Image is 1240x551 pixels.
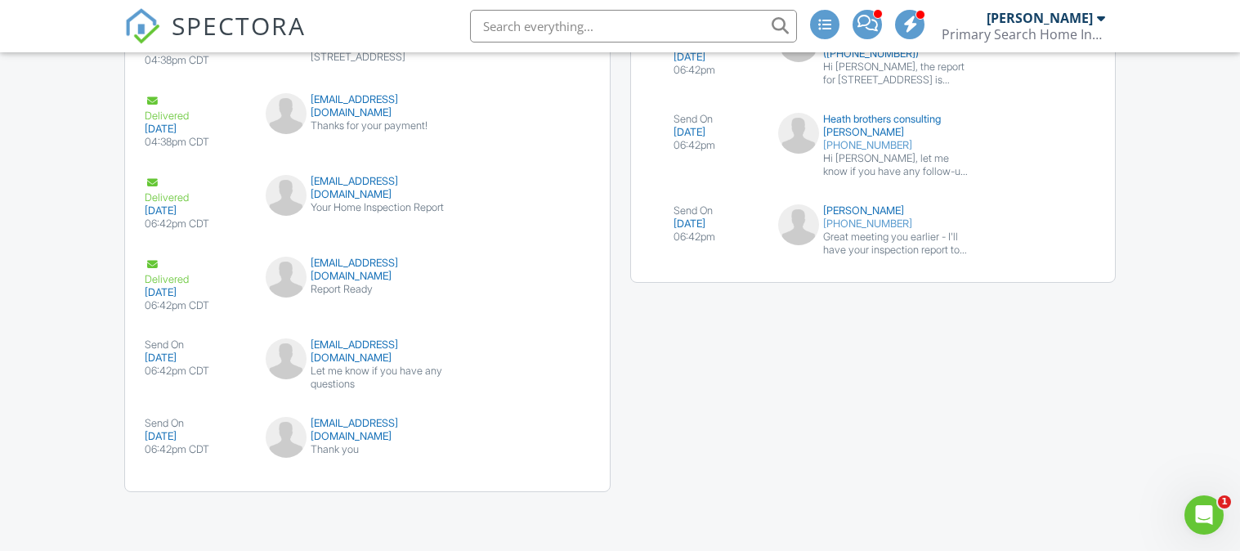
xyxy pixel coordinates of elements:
[145,93,246,123] div: Delivered
[266,417,468,443] div: [EMAIL_ADDRESS][DOMAIN_NAME]
[266,175,468,201] div: [EMAIL_ADDRESS][DOMAIN_NAME]
[470,10,797,43] input: Search everything...
[266,93,468,119] div: [EMAIL_ADDRESS][DOMAIN_NAME]
[674,231,759,244] div: 06:42pm
[674,204,759,217] div: Send On
[145,204,246,217] div: [DATE]
[778,204,819,245] img: default-user-f0147aede5fd5fa78ca7ade42f37bd4542148d508eef1c3d3ea960f66861d68b.jpg
[778,139,968,152] div: [PHONE_NUMBER]
[145,286,246,299] div: [DATE]
[778,113,968,139] div: Heath brothers consulting [PERSON_NAME]
[266,338,307,379] img: default-user-f0147aede5fd5fa78ca7ade42f37bd4542148d508eef1c3d3ea960f66861d68b.jpg
[145,257,246,286] div: Delivered
[124,8,160,44] img: The Best Home Inspection Software - Spectora
[172,8,306,43] span: SPECTORA
[266,93,307,134] img: default-user-f0147aede5fd5fa78ca7ade42f37bd4542148d508eef1c3d3ea960f66861d68b.jpg
[125,80,610,162] a: Delivered [DATE] 04:38pm CDT [EMAIL_ADDRESS][DOMAIN_NAME] Thanks for your payment!
[266,283,468,296] div: Report Ready
[266,257,468,283] div: [EMAIL_ADDRESS][DOMAIN_NAME]
[145,443,246,456] div: 06:42pm CDT
[266,119,468,132] div: Thanks for your payment!
[145,123,246,136] div: [DATE]
[266,201,468,214] div: Your Home Inspection Report
[266,257,307,298] img: default-user-f0147aede5fd5fa78ca7ade42f37bd4542148d508eef1c3d3ea960f66861d68b.jpg
[266,175,307,216] img: default-user-f0147aede5fd5fa78ca7ade42f37bd4542148d508eef1c3d3ea960f66861d68b.jpg
[987,10,1093,26] div: [PERSON_NAME]
[651,8,1096,100] a: Sent At [DATE] 06:42pm Heath brothers consulting [PERSON_NAME] ([PHONE_NUMBER]) Hi [PERSON_NAME],...
[778,217,968,231] div: [PHONE_NUMBER]
[1184,495,1224,535] iframe: Intercom live chat
[145,430,246,443] div: [DATE]
[778,113,819,154] img: default-user-f0147aede5fd5fa78ca7ade42f37bd4542148d508eef1c3d3ea960f66861d68b.jpg
[674,51,759,64] div: [DATE]
[145,338,246,352] div: Send On
[674,64,759,77] div: 06:42pm
[266,417,307,458] img: default-user-f0147aede5fd5fa78ca7ade42f37bd4542148d508eef1c3d3ea960f66861d68b.jpg
[266,443,468,456] div: Thank you
[266,365,468,391] div: Let me know if you have any questions
[823,152,968,178] div: Hi [PERSON_NAME], let me know if you have any follow-up questions about the inspection at [STREET...
[125,162,610,244] a: Delivered [DATE] 06:42pm CDT [EMAIL_ADDRESS][DOMAIN_NAME] Your Home Inspection Report
[1218,495,1231,508] span: 1
[145,352,246,365] div: [DATE]
[145,136,246,149] div: 04:38pm CDT
[145,417,246,430] div: Send On
[145,299,246,312] div: 06:42pm CDT
[674,217,759,231] div: [DATE]
[942,26,1105,43] div: Primary Search Home Inspections
[145,365,246,378] div: 06:42pm CDT
[674,113,759,126] div: Send On
[145,175,246,204] div: Delivered
[674,126,759,139] div: [DATE]
[266,338,468,365] div: [EMAIL_ADDRESS][DOMAIN_NAME]
[124,22,306,56] a: SPECTORA
[674,139,759,152] div: 06:42pm
[125,244,610,325] a: Delivered [DATE] 06:42pm CDT [EMAIL_ADDRESS][DOMAIN_NAME] Report Ready
[823,60,968,87] div: Hi [PERSON_NAME], the report for [STREET_ADDRESS] is ready: [URL][DOMAIN_NAME] - [PERSON_NAME] [P...
[145,217,246,231] div: 06:42pm CDT
[778,204,968,217] div: [PERSON_NAME]
[823,231,968,257] div: Great meeting you earlier - I'll have your inspection report to you shortly. - [PERSON_NAME] [PHO...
